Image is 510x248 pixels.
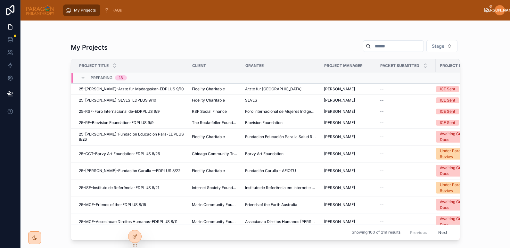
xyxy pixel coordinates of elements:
a: Arzte fur [GEOGRAPHIC_DATA] [245,87,316,92]
span: Packet Submitted [380,63,419,68]
a: -- [380,168,432,173]
a: -- [380,120,432,125]
button: Select Button [426,40,457,52]
a: Friends of the Earth Australia [245,202,316,207]
a: RSF Social Finance [192,109,237,114]
a: [PERSON_NAME] [324,98,372,103]
div: 18 [119,75,123,80]
a: [PERSON_NAME] [324,109,372,114]
button: Next [434,227,452,237]
div: Under Paragon Review [440,182,478,194]
span: [PERSON_NAME] [324,219,355,224]
a: Awaiting Grantee Docs [436,216,481,227]
a: Awaiting Grantee Docs [436,131,481,143]
span: -- [380,185,384,190]
a: Marin Community Foundation [192,219,237,224]
span: 25-MCF-Associacao Direitos Humanos-EDRPLUS 8/11 [79,219,177,224]
a: Fidelity Charitable [192,134,237,139]
a: 25-ISF-Instituto de Referência-EDPLUS 8/21 [79,185,184,190]
span: 25-RSF-Foro Internacional de-EDRPLUS 9/9 [79,109,160,114]
span: RSF Social Finance [192,109,227,114]
a: -- [380,109,432,114]
span: 25-MCF-Friends of the-EDPLUS 8/15 [79,202,146,207]
a: Instituto de Referência em Internet e Sociedade [245,185,316,190]
span: Showing 100 of 219 results [352,230,400,235]
span: 25-[PERSON_NAME]-Arzte fur Madagaskar-EDPLUS 9/10 [79,87,184,92]
span: -- [380,109,384,114]
div: Awaiting Grantee Docs [440,216,478,227]
span: [PERSON_NAME] [324,120,355,125]
a: Awaiting Grantee Docs [436,199,481,211]
span: 25-[PERSON_NAME]-SEVES-EDPLUS 9/10 [79,98,156,103]
span: -- [380,98,384,103]
a: Under Paragon Review [436,182,481,194]
span: -- [380,151,384,156]
a: Foro Internacional de Mujeres Indigenas (FIMI) [245,109,316,114]
a: Fundacion Educación Para la Salud Reproductiva [245,134,316,139]
a: -- [380,87,432,92]
span: 25-ISF-Instituto de Referência-EDPLUS 8/21 [79,185,159,190]
span: Project Title [79,63,109,68]
img: App logo [26,5,55,15]
a: The Rockefeller Foundation [192,120,237,125]
a: -- [380,98,432,103]
a: [PERSON_NAME] [324,185,372,190]
span: Fidelity Charitable [192,134,225,139]
span: -- [380,87,384,92]
a: 25-[PERSON_NAME]-SEVES-EDPLUS 9/10 [79,98,184,103]
a: Biovision Foundation [245,120,316,125]
a: 25-[PERSON_NAME]-Fundacion Educación Para-EDPLUS 8/26 [79,132,184,142]
a: -- [380,202,432,207]
span: Chicago Community Trust [192,151,237,156]
span: Fidelity Charitable [192,168,225,173]
a: 25-RSF-Foro Internacional de-EDRPLUS 9/9 [79,109,184,114]
a: Awaiting Grantee Docs [436,165,481,177]
span: -- [380,202,384,207]
span: Arzte fur [GEOGRAPHIC_DATA] [245,87,301,92]
a: -- [380,134,432,139]
a: 25-[PERSON_NAME]-Fundación Carulla --EDPLUS 8/22 [79,168,184,173]
span: -- [380,168,384,173]
span: [PERSON_NAME] [324,87,355,92]
span: 25-[PERSON_NAME]-Fundación Carulla --EDPLUS 8/22 [79,168,180,173]
span: [PERSON_NAME] [324,185,355,190]
div: ICE Sent [440,109,455,114]
span: Client [192,63,206,68]
span: [PERSON_NAME] [324,202,355,207]
a: [PERSON_NAME] [324,120,372,125]
a: Fidelity Charitable [192,87,237,92]
a: Barvy Art Foundation [245,151,316,156]
span: [PERSON_NAME] [324,98,355,103]
a: -- [380,185,432,190]
a: Internet Society Foundation [192,185,237,190]
a: ICE Sent [436,109,481,114]
a: Marin Community Foundation [192,202,237,207]
span: My Projects [74,8,96,13]
span: FAQs [112,8,122,13]
span: Biovision Foundation [245,120,283,125]
a: ICE Sent [436,86,481,92]
span: Grantee [245,63,264,68]
span: Fidelity Charitable [192,98,225,103]
h1: My Projects [71,43,108,52]
a: Associacao Direitos Humanos [PERSON_NAME] [245,219,316,224]
span: Project Manager [324,63,363,68]
a: [PERSON_NAME] [324,168,372,173]
span: Fidelity Charitable [192,87,225,92]
span: Stage [432,43,444,49]
a: Fidelity Charitable [192,168,237,173]
span: SEVES [245,98,257,103]
a: -- [380,151,432,156]
a: ICE Sent [436,120,481,126]
span: 25-CCT-Barvy Art Foundation-EDPLUS 8/26 [79,151,160,156]
span: Fundación Carulla - AEIOTU [245,168,296,173]
div: Awaiting Grantee Docs [440,199,478,211]
span: 25-RF-Biovision Foundation-EDPLUS 9/9 [79,120,153,125]
a: Fundación Carulla - AEIOTU [245,168,316,173]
